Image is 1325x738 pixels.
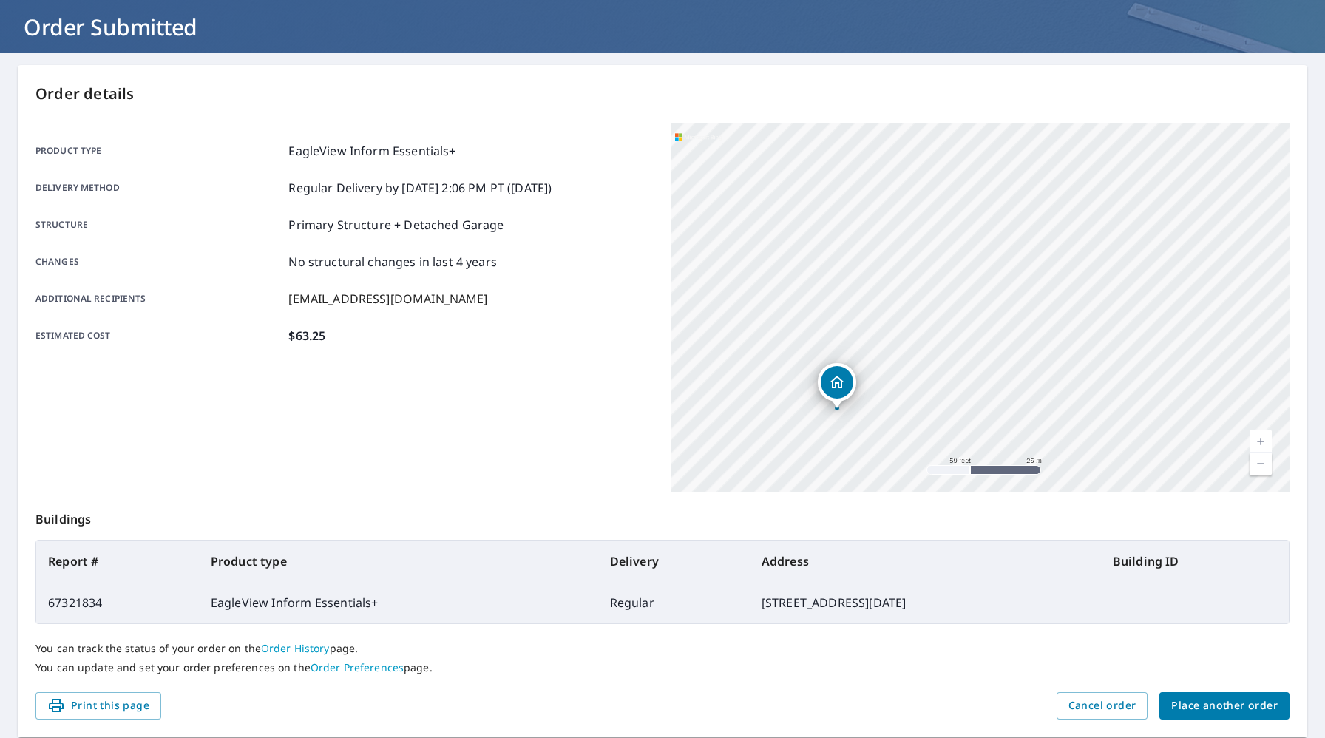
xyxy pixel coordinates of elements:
th: Product type [199,541,598,582]
a: Order History [261,641,330,655]
td: EagleView Inform Essentials+ [199,582,598,623]
th: Delivery [598,541,750,582]
p: Changes [35,253,282,271]
td: 67321834 [36,582,199,623]
span: Place another order [1171,697,1278,715]
p: Primary Structure + Detached Garage [288,216,504,234]
span: Print this page [47,697,149,715]
button: Print this page [35,692,161,720]
a: Current Level 19, Zoom Out [1250,453,1272,475]
th: Building ID [1101,541,1289,582]
p: Order details [35,83,1290,105]
th: Report # [36,541,199,582]
span: Cancel order [1068,697,1136,715]
p: You can track the status of your order on the page. [35,642,1290,655]
p: EagleView Inform Essentials+ [288,142,455,160]
p: Estimated cost [35,327,282,345]
p: Additional recipients [35,290,282,308]
button: Place another order [1159,692,1290,720]
p: Structure [35,216,282,234]
p: You can update and set your order preferences on the page. [35,661,1290,674]
a: Current Level 19, Zoom In [1250,430,1272,453]
p: [EMAIL_ADDRESS][DOMAIN_NAME] [288,290,487,308]
td: Regular [598,582,750,623]
button: Cancel order [1057,692,1148,720]
h1: Order Submitted [18,12,1307,42]
td: [STREET_ADDRESS][DATE] [750,582,1101,623]
p: Delivery method [35,179,282,197]
p: No structural changes in last 4 years [288,253,497,271]
p: Buildings [35,492,1290,540]
div: Dropped pin, building 1, Residential property, 14337 Dorsal St Corpus Christi, TX 78418 [818,363,856,409]
p: Product type [35,142,282,160]
p: Regular Delivery by [DATE] 2:06 PM PT ([DATE]) [288,179,552,197]
th: Address [750,541,1101,582]
a: Order Preferences [311,660,404,674]
p: $63.25 [288,327,325,345]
